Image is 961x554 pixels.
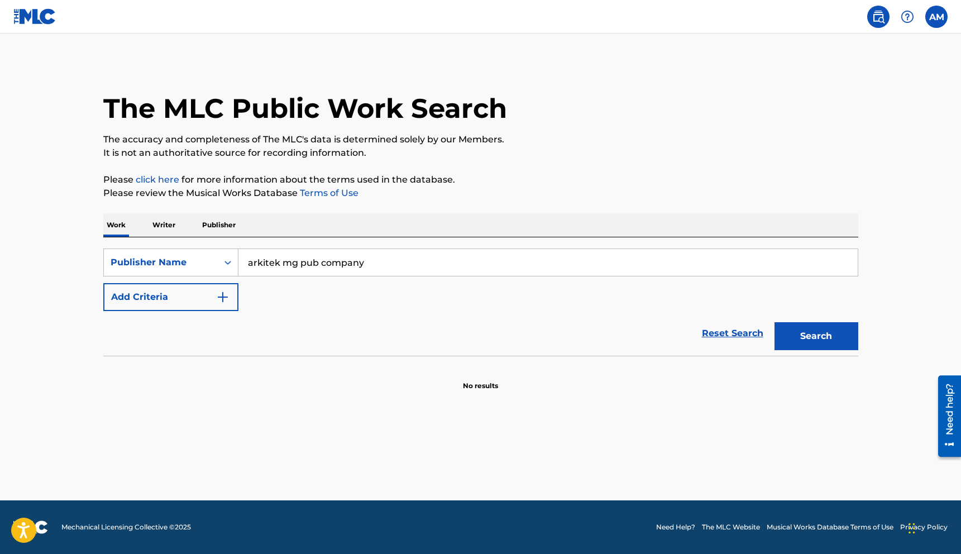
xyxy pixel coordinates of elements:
div: User Menu [925,6,948,28]
img: MLC Logo [13,8,56,25]
p: It is not an authoritative source for recording information. [103,146,858,160]
span: Mechanical Licensing Collective © 2025 [61,522,191,532]
a: Musical Works Database Terms of Use [767,522,893,532]
p: Please review the Musical Works Database [103,187,858,200]
p: Publisher [199,213,239,237]
iframe: Chat Widget [905,500,961,554]
h1: The MLC Public Work Search [103,92,507,125]
img: 9d2ae6d4665cec9f34b9.svg [216,290,230,304]
a: click here [136,174,179,185]
a: The MLC Website [702,522,760,532]
a: Privacy Policy [900,522,948,532]
button: Add Criteria [103,283,238,311]
p: The accuracy and completeness of The MLC's data is determined solely by our Members. [103,133,858,146]
img: search [872,10,885,23]
img: help [901,10,914,23]
form: Search Form [103,249,858,356]
p: Work [103,213,129,237]
div: Drag [909,512,915,545]
div: Help [896,6,919,28]
p: Writer [149,213,179,237]
button: Search [774,322,858,350]
a: Reset Search [696,321,769,346]
a: Terms of Use [298,188,358,198]
div: Publisher Name [111,256,211,269]
p: Please for more information about the terms used in the database. [103,173,858,187]
p: No results [463,367,498,391]
a: Public Search [867,6,890,28]
iframe: Resource Center [930,371,961,461]
a: Need Help? [656,522,695,532]
img: logo [13,520,48,534]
